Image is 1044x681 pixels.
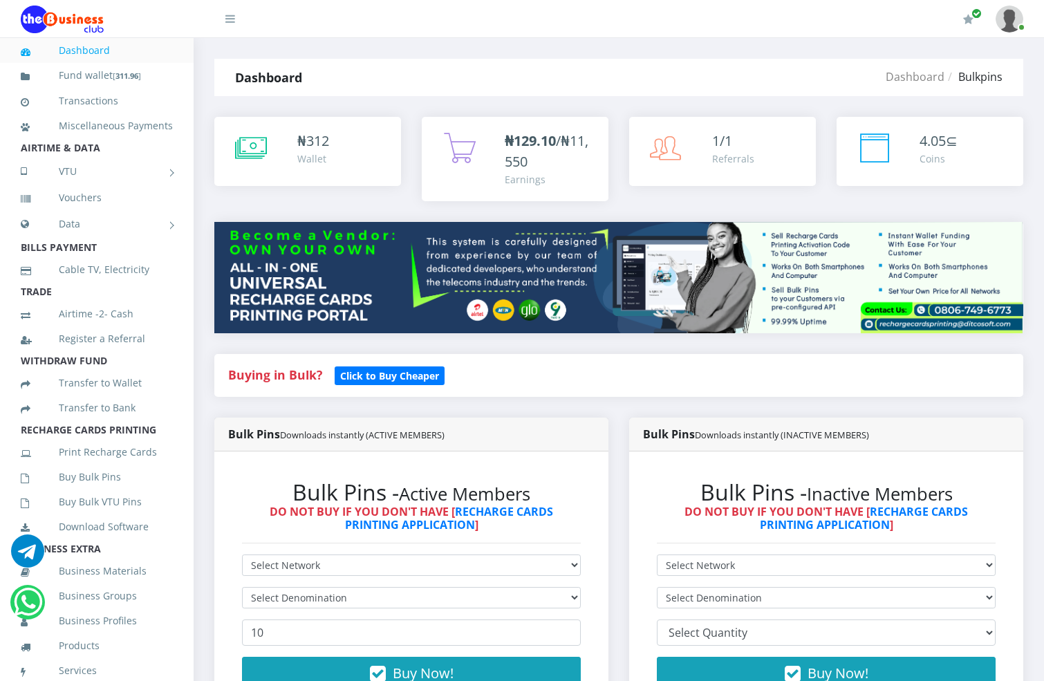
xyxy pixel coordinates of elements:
div: Coins [920,151,958,166]
b: 311.96 [115,71,138,81]
img: multitenant_rcp.png [214,222,1023,333]
span: 4.05 [920,131,946,150]
a: Airtime -2- Cash [21,298,173,330]
a: Vouchers [21,182,173,214]
img: Logo [21,6,104,33]
strong: Buying in Bulk? [228,366,322,383]
a: ₦312 Wallet [214,117,401,186]
small: Downloads instantly (INACTIVE MEMBERS) [695,429,869,441]
a: Business Groups [21,580,173,612]
strong: Dashboard [235,69,302,86]
b: ₦129.10 [505,131,556,150]
div: ₦ [297,131,329,151]
img: User [996,6,1023,32]
a: Print Recharge Cards [21,436,173,468]
a: Dashboard [886,69,944,84]
small: Inactive Members [807,482,953,506]
a: Fund wallet[311.96] [21,59,173,92]
h2: Bulk Pins - [657,479,996,505]
div: Earnings [505,172,595,187]
div: Wallet [297,151,329,166]
a: RECHARGE CARDS PRINTING APPLICATION [760,504,969,532]
a: Transfer to Wallet [21,367,173,399]
a: Miscellaneous Payments [21,110,173,142]
a: Download Software [21,511,173,543]
a: Transfer to Bank [21,392,173,424]
a: Dashboard [21,35,173,66]
a: Chat for support [14,596,42,619]
small: Downloads instantly (ACTIVE MEMBERS) [280,429,445,441]
i: Renew/Upgrade Subscription [963,14,973,25]
div: Referrals [712,151,754,166]
a: Cable TV, Electricity [21,254,173,286]
span: /₦11,550 [505,131,588,171]
b: Click to Buy Cheaper [340,369,439,382]
h2: Bulk Pins - [242,479,581,505]
a: ₦129.10/₦11,550 Earnings [422,117,608,201]
a: Register a Referral [21,323,173,355]
small: Active Members [399,482,530,506]
a: 1/1 Referrals [629,117,816,186]
div: ⊆ [920,131,958,151]
a: Business Materials [21,555,173,587]
a: RECHARGE CARDS PRINTING APPLICATION [345,504,554,532]
a: Buy Bulk Pins [21,461,173,493]
span: 1/1 [712,131,732,150]
span: Renew/Upgrade Subscription [971,8,982,19]
strong: Bulk Pins [228,427,445,442]
a: VTU [21,154,173,189]
strong: Bulk Pins [643,427,869,442]
small: [ ] [113,71,141,81]
input: Enter Quantity [242,619,581,646]
strong: DO NOT BUY IF YOU DON'T HAVE [ ] [684,504,968,532]
a: Chat for support [11,545,44,568]
a: Business Profiles [21,605,173,637]
strong: DO NOT BUY IF YOU DON'T HAVE [ ] [270,504,553,532]
a: Products [21,630,173,662]
a: Buy Bulk VTU Pins [21,486,173,518]
li: Bulkpins [944,68,1003,85]
a: Data [21,207,173,241]
span: 312 [306,131,329,150]
a: Transactions [21,85,173,117]
a: Click to Buy Cheaper [335,366,445,383]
